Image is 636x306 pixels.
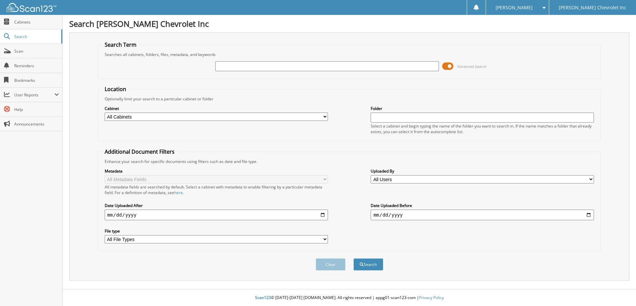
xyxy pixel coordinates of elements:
[371,203,594,208] label: Date Uploaded Before
[101,159,598,164] div: Enhance your search for specific documents using filters such as date and file type.
[316,258,345,271] button: Clear
[255,295,271,300] span: Scan123
[7,3,56,12] img: scan123-logo-white.svg
[101,52,598,57] div: Searches all cabinets, folders, files, metadata, and keywords
[371,106,594,111] label: Folder
[14,121,59,127] span: Announcements
[14,63,59,69] span: Reminders
[69,18,629,29] h1: Search [PERSON_NAME] Chevrolet Inc
[105,228,328,234] label: File type
[14,34,58,39] span: Search
[371,168,594,174] label: Uploaded By
[353,258,383,271] button: Search
[559,6,626,10] span: [PERSON_NAME] Chevrolet Inc
[457,64,487,69] span: Advanced Search
[105,184,328,195] div: All metadata fields are searched by default. Select a cabinet with metadata to enable filtering b...
[101,96,598,102] div: Optionally limit your search to a particular cabinet or folder
[14,48,59,54] span: Scan
[63,290,636,306] div: © [DATE]-[DATE] [DOMAIN_NAME]. All rights reserved | appg01-scan123-com |
[496,6,533,10] span: [PERSON_NAME]
[14,77,59,83] span: Bookmarks
[14,92,54,98] span: User Reports
[105,203,328,208] label: Date Uploaded After
[105,168,328,174] label: Metadata
[371,210,594,220] input: end
[105,106,328,111] label: Cabinet
[105,210,328,220] input: start
[101,85,130,93] legend: Location
[101,41,140,48] legend: Search Term
[419,295,444,300] a: Privacy Policy
[371,123,594,134] div: Select a cabinet and begin typing the name of the folder you want to search in. If the name match...
[14,107,59,112] span: Help
[101,148,178,155] legend: Additional Document Filters
[174,190,183,195] a: here
[14,19,59,25] span: Cabinets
